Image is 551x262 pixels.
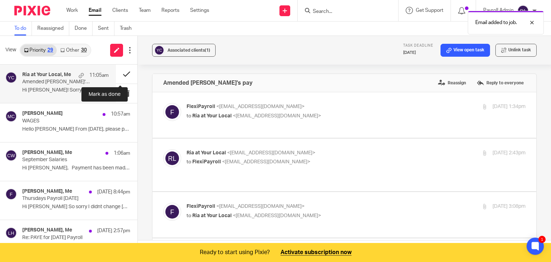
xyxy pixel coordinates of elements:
[5,72,17,83] img: svg%3E
[403,50,433,56] p: [DATE]
[192,113,232,118] span: Ria at Your Local
[22,227,72,233] h4: [PERSON_NAME], Me
[493,149,526,157] p: [DATE] 2:43pm
[5,46,16,54] span: View
[233,113,321,118] span: <[EMAIL_ADDRESS][DOMAIN_NAME]>
[216,204,305,209] span: <[EMAIL_ADDRESS][DOMAIN_NAME]>
[22,118,109,124] p: WAGES
[47,37,49,43] span: :
[187,204,215,209] span: FlexiPayroll
[517,5,529,17] img: svg%3E
[20,45,57,56] a: Priority29
[222,159,310,164] span: <[EMAIL_ADDRESS][DOMAIN_NAME]>
[152,44,216,57] button: Associated clients(1)
[75,22,93,36] a: Done
[163,79,253,86] h4: Amended [PERSON_NAME]'s pay
[187,104,215,109] span: FlexiPayroll
[112,7,128,14] a: Clients
[97,227,130,234] p: [DATE] 2:57pm
[538,236,546,243] div: 1
[441,44,490,57] a: View open task
[187,150,226,155] span: Ria at Your Local
[436,78,468,88] label: Reassign
[227,150,315,155] span: <[EMAIL_ADDRESS][DOMAIN_NAME]>
[493,203,526,210] p: [DATE] 3:08pm
[94,235,179,241] a: [EMAIL_ADDRESS][DOMAIN_NAME]
[187,213,191,218] span: to
[22,188,72,195] h4: [PERSON_NAME], Me
[22,72,71,78] h4: Ria at Your Local, Me
[120,22,137,36] a: Trash
[118,45,191,50] span: ) need to be
[493,103,526,111] p: [DATE] 1:34pm
[22,165,130,171] p: Hi [PERSON_NAME], Payment has been made,...
[163,203,181,221] img: svg%3E
[403,44,433,47] span: Task deadline
[216,104,305,109] span: <[EMAIL_ADDRESS][DOMAIN_NAME]>
[57,45,59,50] span: (
[190,7,209,14] a: Settings
[5,111,17,122] img: svg%3E
[187,113,191,118] span: to
[5,150,17,161] img: svg%3E
[191,45,319,50] span: and payments showing as paid into our Trust Account
[205,48,210,52] span: (1)
[81,48,87,53] div: 30
[14,6,50,15] img: Pixie
[64,132,67,137] u: 2
[22,204,130,210] p: Hi [PERSON_NAME] So sorry I didnt change [PERSON_NAME] time...
[114,150,130,157] p: 1:06am
[5,188,17,200] img: svg%3E
[475,19,517,26] p: Email added to job.
[168,48,210,52] span: Associated clients
[163,103,181,121] img: svg%3E
[187,159,191,164] span: to
[47,48,53,53] div: 29
[22,196,109,202] p: Thursdays Payroll [DATE]
[146,45,191,50] u: finalised/approved/
[59,45,118,50] span: that go through the Bank
[161,7,179,14] a: Reports
[192,213,232,218] span: Ria at Your Local
[22,79,91,85] p: Amended [PERSON_NAME]'s pay
[139,7,151,14] a: Team
[86,139,126,145] a: [DOMAIN_NAME]
[11,45,57,50] span: AMSL-NET Payrolls
[111,111,130,118] p: 10:57am
[22,235,109,241] p: Re: PAYE for [DATE] Payroll
[154,45,165,56] img: svg%3E
[97,188,130,196] p: [DATE] 8:44pm
[98,22,114,36] a: Sent
[89,7,102,14] a: Email
[163,149,181,167] img: svg%3E
[89,72,109,79] p: 11:05am
[55,132,67,137] b: Dial
[233,213,321,218] span: <[EMAIL_ADDRESS][DOMAIN_NAME]>
[22,87,109,93] p: Hi [PERSON_NAME]! Sorry to be a pain, can you please...
[22,111,63,117] h4: [PERSON_NAME]
[22,126,130,132] p: Hello [PERSON_NAME] From [DATE], please pay the...
[22,150,72,156] h4: [PERSON_NAME], Me
[22,157,109,163] p: September Salaries
[192,159,221,164] span: FlexiPayroll
[57,45,90,56] a: Other30
[37,22,69,36] a: Reassigned
[475,78,526,88] label: Reply to everyone
[495,44,537,57] button: Unlink task
[66,7,78,14] a: Work
[5,227,17,239] img: svg%3E
[29,52,193,57] span: . This is to allow time for any issues arising with loading the payrolls!
[14,22,32,36] a: To do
